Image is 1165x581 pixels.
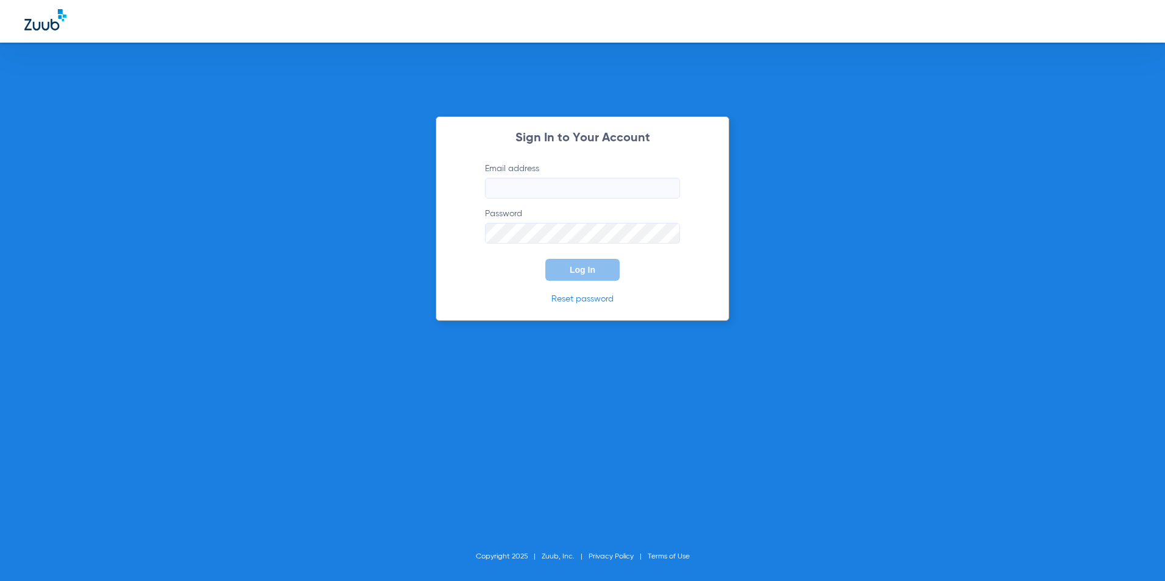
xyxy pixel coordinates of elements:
button: Log In [545,259,620,281]
img: Zuub Logo [24,9,66,30]
iframe: Chat Widget [1104,523,1165,581]
li: Zuub, Inc. [542,551,589,563]
a: Privacy Policy [589,553,634,560]
label: Password [485,208,680,244]
h2: Sign In to Your Account [467,132,698,144]
input: Email address [485,178,680,199]
label: Email address [485,163,680,199]
a: Terms of Use [648,553,690,560]
li: Copyright 2025 [476,551,542,563]
a: Reset password [551,295,614,303]
span: Log In [570,265,595,275]
input: Password [485,223,680,244]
